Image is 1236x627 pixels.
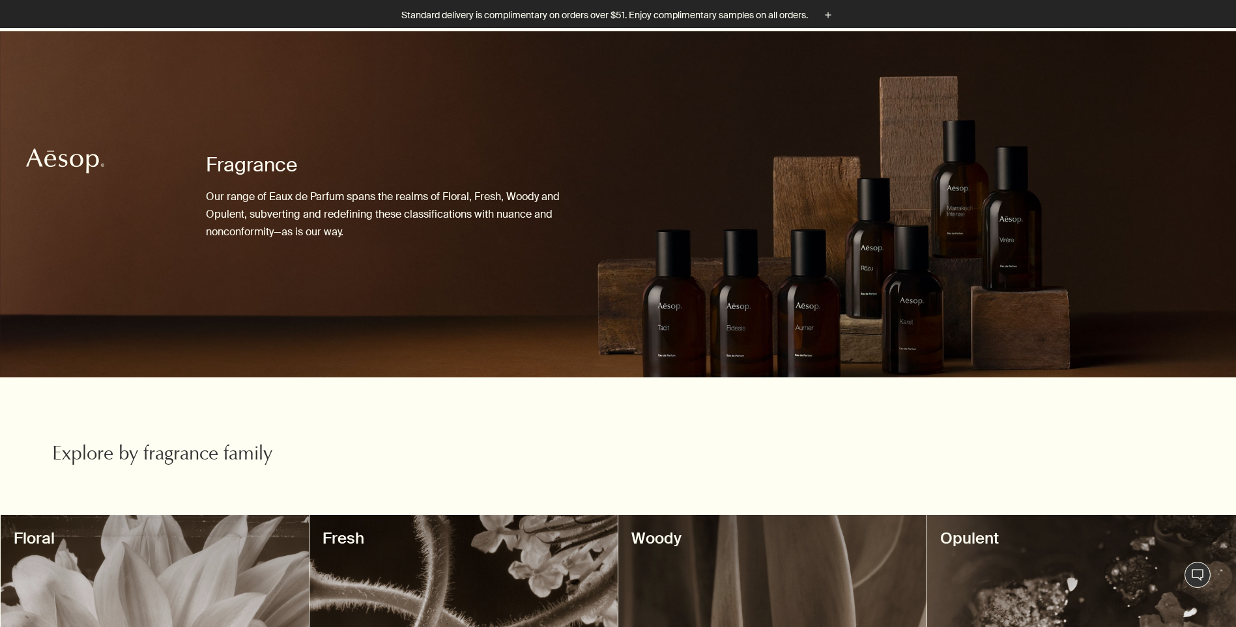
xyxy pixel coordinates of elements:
a: Aesop [23,145,108,181]
h3: Floral [14,528,296,549]
p: Standard delivery is complimentary on orders over $51. Enjoy complimentary samples on all orders. [401,8,808,22]
h3: Fresh [323,528,605,549]
button: Live Assistance [1185,562,1211,588]
h2: Explore by fragrance family [52,443,429,469]
h1: Fragrance [206,152,566,178]
p: Our range of Eaux de Parfum spans the realms of Floral, Fresh, Woody and Opulent, subverting and ... [206,188,566,241]
button: Standard delivery is complimentary on orders over $51. Enjoy complimentary samples on all orders. [401,8,835,23]
svg: Aesop [26,148,104,174]
h3: Woody [631,528,913,549]
h3: Opulent [940,528,1222,549]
